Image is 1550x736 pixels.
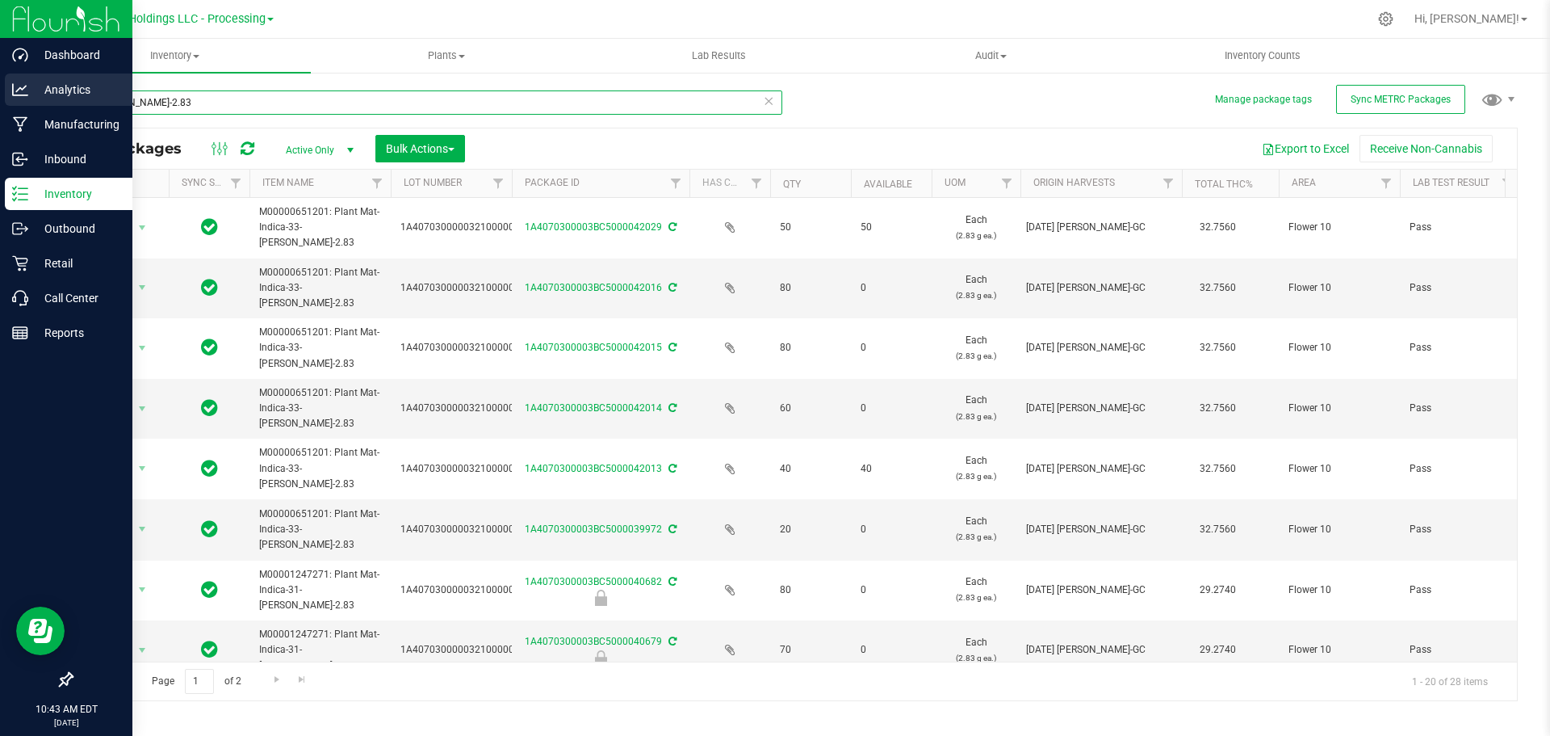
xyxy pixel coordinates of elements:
[16,607,65,655] iframe: Resource center
[182,177,244,188] a: Sync Status
[28,80,125,99] p: Analytics
[400,522,537,537] span: 1A4070300000321000001177
[856,48,1126,63] span: Audit
[525,282,662,293] a: 1A4070300003BC5000042016
[941,590,1011,605] p: (2.83 g ea.)
[12,290,28,306] inline-svg: Call Center
[1292,177,1316,188] a: Area
[1026,340,1177,355] div: Value 1: 2025-07-07 Stambaugh-GC
[525,177,580,188] a: Package ID
[39,48,311,63] span: Inventory
[780,461,841,477] span: 40
[1127,39,1399,73] a: Inventory Counts
[375,135,465,162] button: Bulk Actions
[7,702,125,717] p: 10:43 AM EDT
[400,401,537,416] span: 1A4070300000321000001177
[509,650,692,667] div: Final Check Lock
[1026,461,1177,477] div: Value 1: 2025-07-07 Stambaugh-GC
[861,220,922,235] span: 50
[941,514,1011,545] span: Each
[259,567,381,614] span: M00001247271: Plant Mat-Indica-31-[PERSON_NAME]-2.83
[525,576,662,587] a: 1A4070300003BC5000040682
[861,340,922,355] span: 0
[941,529,1011,545] p: (2.83 g ea.)
[201,638,218,661] span: In Sync
[780,401,841,416] span: 60
[1410,340,1511,355] span: Pass
[138,669,254,694] span: Page of 2
[400,220,537,235] span: 1A4070300000321000001177
[132,578,153,601] span: select
[201,518,218,540] span: In Sync
[941,393,1011,423] span: Each
[1288,220,1390,235] span: Flower 10
[1410,642,1511,658] span: Pass
[386,142,455,155] span: Bulk Actions
[400,461,537,477] span: 1A4070300000321000001177
[265,669,288,691] a: Go to the next page
[763,90,774,111] span: Clear
[1288,280,1390,296] span: Flower 10
[291,669,314,691] a: Go to the last page
[1288,582,1390,598] span: Flower 10
[861,642,922,658] span: 0
[404,177,462,188] a: Lot Number
[1195,179,1253,190] a: Total THC%
[1410,522,1511,537] span: Pass
[1410,220,1511,235] span: Pass
[28,323,125,343] p: Reports
[259,265,381,312] span: M00000651201: Plant Mat-Indica-33-[PERSON_NAME]-2.83
[1192,457,1244,481] span: 32.7560
[28,149,125,169] p: Inbound
[1399,669,1501,693] span: 1 - 20 of 28 items
[259,445,381,492] span: M00000651201: Plant Mat-Indica-33-[PERSON_NAME]-2.83
[1203,48,1322,63] span: Inventory Counts
[1410,401,1511,416] span: Pass
[666,524,677,535] span: Sync from Compliance System
[994,170,1020,197] a: Filter
[945,177,966,188] a: UOM
[12,116,28,132] inline-svg: Manufacturing
[28,115,125,134] p: Manufacturing
[1026,401,1177,416] div: Value 1: 2025-07-07 Stambaugh-GC
[1251,135,1359,162] button: Export to Excel
[1033,177,1115,188] a: Origin Harvests
[28,219,125,238] p: Outbound
[861,280,922,296] span: 0
[1410,280,1511,296] span: Pass
[132,337,153,360] span: select
[132,518,153,540] span: select
[39,39,311,73] a: Inventory
[1192,336,1244,360] span: 32.7560
[525,402,662,414] a: 1A4070300003BC5000042014
[941,453,1011,484] span: Each
[485,170,512,197] a: Filter
[12,255,28,271] inline-svg: Retail
[56,12,266,26] span: Riviera Creek Holdings LLC - Processing
[12,221,28,237] inline-svg: Outbound
[1351,94,1451,105] span: Sync METRC Packages
[780,582,841,598] span: 80
[941,635,1011,666] span: Each
[1215,93,1312,107] button: Manage package tags
[780,642,841,658] span: 70
[1494,170,1521,197] a: Filter
[941,574,1011,605] span: Each
[1192,518,1244,541] span: 32.7560
[28,288,125,308] p: Call Center
[201,216,218,238] span: In Sync
[525,221,662,233] a: 1A4070300003BC5000042029
[666,636,677,647] span: Sync from Compliance System
[201,276,218,299] span: In Sync
[780,522,841,537] span: 20
[201,457,218,480] span: In Sync
[1192,397,1244,420] span: 32.7560
[525,342,662,353] a: 1A4070300003BC5000042015
[780,220,841,235] span: 50
[132,639,153,662] span: select
[400,582,537,598] span: 1A4070300000321000001176
[941,348,1011,364] p: (2.83 g ea.)
[311,39,583,73] a: Plants
[744,170,770,197] a: Filter
[666,576,677,587] span: Sync from Compliance System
